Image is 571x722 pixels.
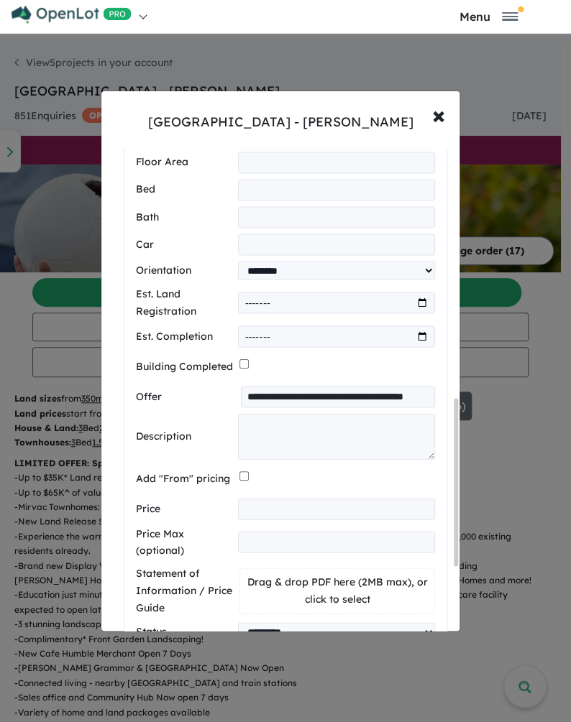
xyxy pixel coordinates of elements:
label: Price Max (optional) [136,525,232,560]
label: Est. Completion [136,328,232,345]
label: Est. Land Registration [136,285,232,320]
span: Drag & drop PDF here (2MB max), or click to select [247,575,428,605]
label: Car [136,236,232,253]
label: Status [136,623,232,640]
label: Orientation [136,262,232,279]
label: Description [136,427,232,445]
label: Building Completed [136,358,234,375]
label: Floor Area [136,154,232,171]
button: Toggle navigation [420,9,557,23]
label: Statement of Information / Price Guide [136,565,234,616]
label: Bed [136,181,232,198]
label: Offer [136,388,235,405]
label: Bath [136,208,232,226]
label: Add "From" pricing [136,470,234,487]
div: [GEOGRAPHIC_DATA] - [PERSON_NAME] [148,113,414,131]
label: Price [136,500,232,517]
img: Openlot PRO Logo White [12,6,132,24]
span: × [432,99,445,130]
